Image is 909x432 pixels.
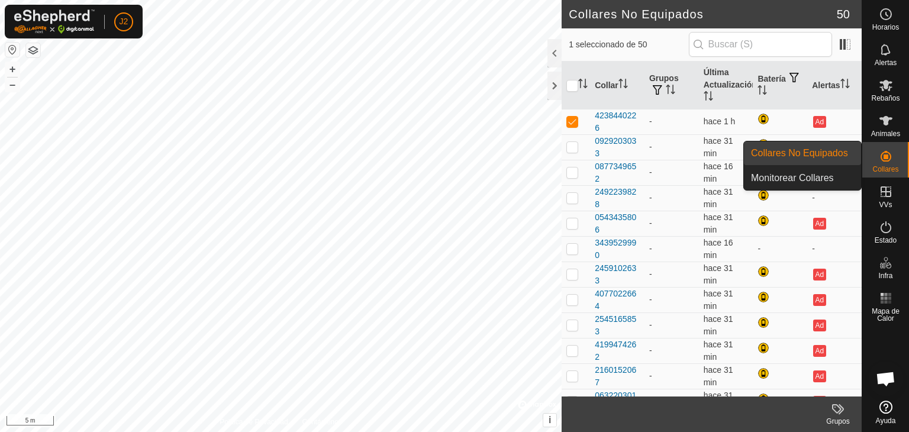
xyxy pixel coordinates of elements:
[590,62,644,109] th: Collar
[813,218,826,230] button: Ad
[813,116,826,128] button: Ad
[840,80,850,90] p-sorticon: Activar para ordenar
[704,365,733,387] span: 15 oct 2025, 17:31
[5,78,20,92] button: –
[704,238,733,260] span: 15 oct 2025, 17:46
[813,345,826,357] button: Ad
[871,130,900,137] span: Animales
[872,166,898,173] span: Collares
[813,320,826,331] button: Ad
[644,312,699,338] td: -
[704,136,733,158] span: 15 oct 2025, 17:31
[704,391,733,412] span: 15 oct 2025, 17:31
[813,269,826,281] button: Ad
[644,134,699,160] td: -
[595,186,640,211] div: 2492239828
[302,417,342,427] a: Contáctenos
[872,24,899,31] span: Horarios
[704,162,733,183] span: 15 oct 2025, 17:46
[875,237,897,244] span: Estado
[862,396,909,429] a: Ayuda
[753,236,807,262] td: -
[689,32,832,57] input: Buscar (S)
[644,62,699,109] th: Grupos
[704,314,733,336] span: 15 oct 2025, 17:31
[751,171,834,185] span: Monitorear Collares
[26,43,40,57] button: Capas del Mapa
[744,141,861,165] a: Collares No Equipados
[644,185,699,211] td: -
[644,389,699,414] td: -
[644,160,699,185] td: -
[876,417,896,424] span: Ayuda
[543,414,556,427] button: i
[595,313,640,338] div: 2545165853
[120,15,128,28] span: J2
[644,262,699,287] td: -
[868,361,904,396] div: Chat abierto
[865,308,906,322] span: Mapa de Calor
[595,262,640,287] div: 2459102633
[220,417,288,427] a: Política de Privacidad
[644,363,699,389] td: -
[595,237,640,262] div: 3439529990
[879,201,892,208] span: VVs
[704,187,733,209] span: 15 oct 2025, 17:32
[814,416,862,427] div: Grupos
[813,294,826,306] button: Ad
[704,212,733,234] span: 15 oct 2025, 17:32
[704,289,733,311] span: 15 oct 2025, 17:31
[757,87,767,96] p-sorticon: Activar para ordenar
[595,109,640,134] div: 4238440226
[704,93,713,102] p-sorticon: Activar para ordenar
[644,109,699,134] td: -
[704,263,733,285] span: 15 oct 2025, 17:32
[595,364,640,389] div: 2160152067
[644,338,699,363] td: -
[704,340,733,362] span: 15 oct 2025, 17:31
[5,62,20,76] button: +
[666,86,675,96] p-sorticon: Activar para ordenar
[751,146,848,160] span: Collares No Equipados
[569,38,688,51] span: 1 seleccionado de 50
[549,415,551,425] span: i
[807,236,862,262] td: -
[871,95,900,102] span: Rebaños
[878,272,892,279] span: Infra
[595,135,640,160] div: 0929203033
[807,185,862,211] td: -
[618,80,628,90] p-sorticon: Activar para ordenar
[813,370,826,382] button: Ad
[837,5,850,23] span: 50
[704,117,736,126] span: 15 oct 2025, 17:01
[595,389,640,414] div: 0632203013
[569,7,837,21] h2: Collares No Equipados
[5,43,20,57] button: Restablecer Mapa
[595,288,640,312] div: 4077022664
[875,59,897,66] span: Alertas
[578,80,588,90] p-sorticon: Activar para ordenar
[807,62,862,109] th: Alertas
[595,338,640,363] div: 4199474262
[644,236,699,262] td: -
[744,166,861,190] a: Monitorear Collares
[813,396,826,408] button: Ad
[753,62,807,109] th: Batería
[595,160,640,185] div: 0877349652
[699,62,753,109] th: Última Actualización
[14,9,95,34] img: Logo Gallagher
[644,287,699,312] td: -
[595,211,640,236] div: 0543435806
[644,211,699,236] td: -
